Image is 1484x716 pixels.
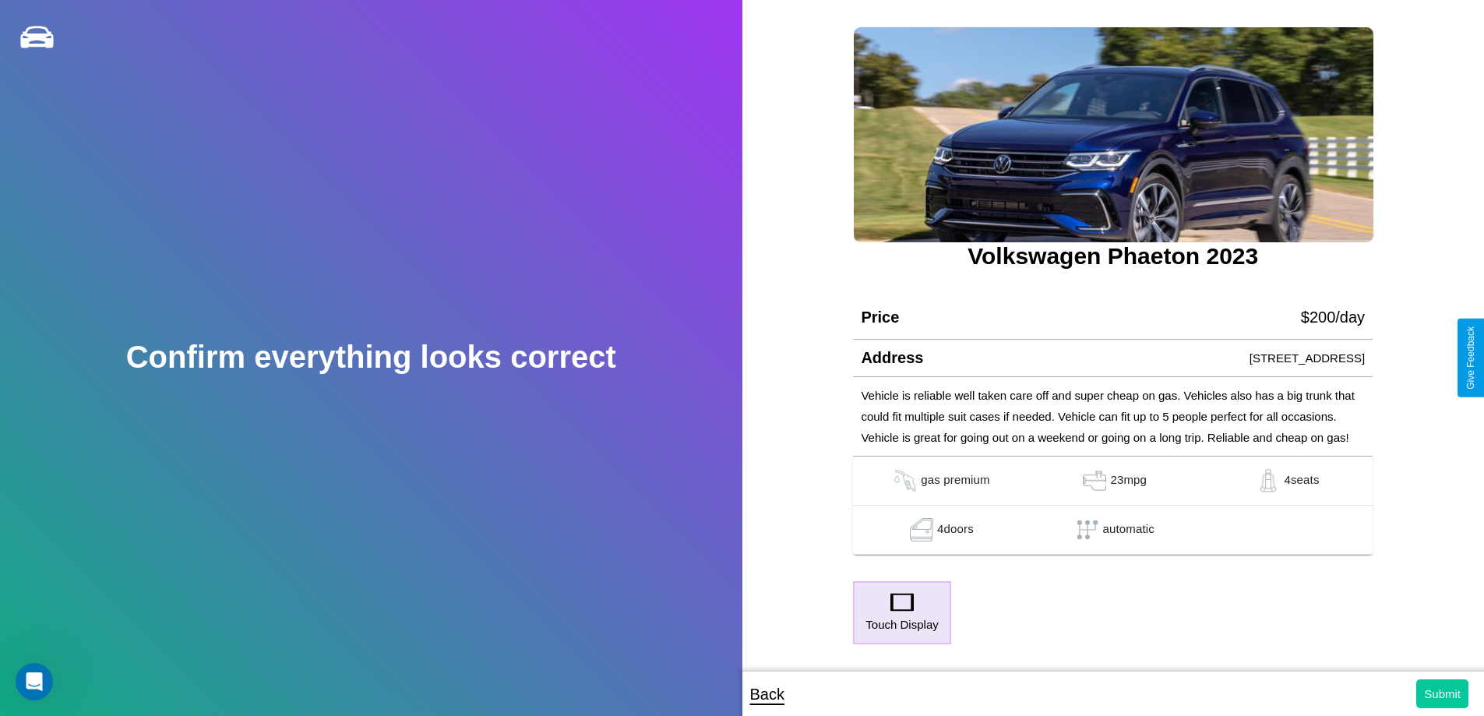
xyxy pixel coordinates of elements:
p: Touch Display [865,614,938,635]
p: Back [750,680,784,708]
div: Give Feedback [1465,326,1476,390]
p: $ 200 /day [1301,303,1365,331]
button: Submit [1416,679,1468,708]
img: gas [906,518,937,541]
table: simple table [853,457,1373,555]
img: gas [890,469,921,492]
p: gas premium [921,469,989,492]
p: automatic [1103,518,1154,541]
h2: Confirm everything looks correct [126,340,616,375]
p: Vehicle is reliable well taken care off and super cheap on gas. Vehicles also has a big trunk tha... [861,385,1365,448]
h4: Price [861,309,899,326]
p: 23 mpg [1110,469,1147,492]
h4: Address [861,349,923,367]
p: [STREET_ADDRESS] [1250,347,1365,369]
p: 4 seats [1284,469,1319,492]
p: 4 doors [937,518,974,541]
img: gas [1079,469,1110,492]
img: gas [1253,469,1284,492]
iframe: Intercom live chat [16,663,53,700]
h3: Volkswagen Phaeton 2023 [853,243,1373,270]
